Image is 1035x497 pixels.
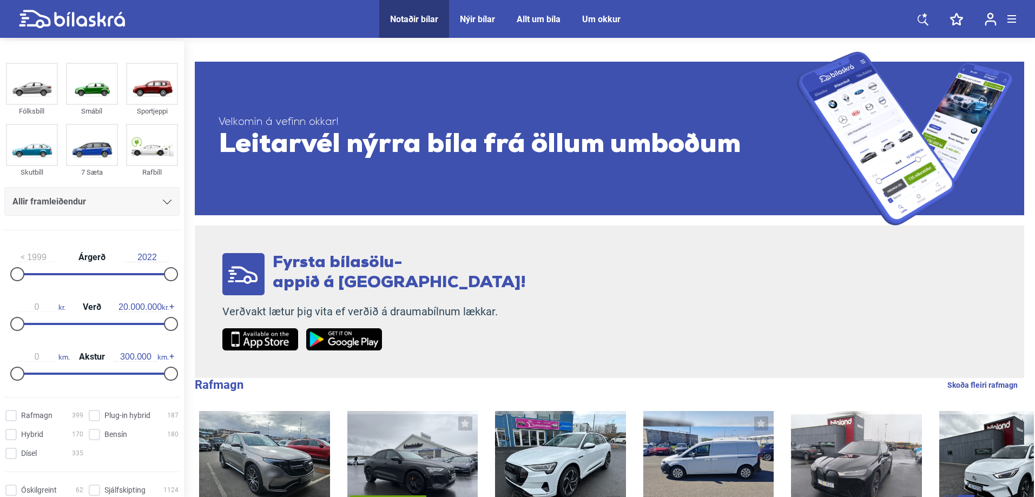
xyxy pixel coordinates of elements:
span: kr. [118,302,169,312]
span: kr. [15,302,65,312]
span: Sjálfskipting [104,485,146,496]
div: 7 Sæta [66,166,118,178]
span: 335 [72,448,83,459]
span: Verð [80,303,104,312]
span: 187 [167,410,179,421]
span: km. [15,352,70,362]
span: Velkomin á vefinn okkar! [219,116,797,129]
div: Smábíl [66,105,118,117]
a: Velkomin á vefinn okkar!Leitarvél nýrra bíla frá öllum umboðum [195,51,1024,226]
a: Skoða fleiri rafmagn [947,378,1018,392]
img: user-login.svg [985,12,997,26]
span: Bensín [104,429,127,440]
span: 62 [76,485,83,496]
span: 180 [167,429,179,440]
div: Skutbíll [6,166,58,178]
div: Rafbíll [126,166,178,178]
span: Akstur [76,353,108,361]
span: 170 [72,429,83,440]
span: Rafmagn [21,410,52,421]
span: Fyrsta bílasölu- appið á [GEOGRAPHIC_DATA]! [273,255,526,291]
a: Um okkur [582,14,621,24]
p: Verðvakt lætur þig vita ef verðið á draumabílnum lækkar. [222,305,526,319]
a: Nýir bílar [460,14,495,24]
span: Leitarvél nýrra bíla frá öllum umboðum [219,129,797,162]
span: Hybrid [21,429,43,440]
div: Sportjeppi [126,105,178,117]
span: 1124 [163,485,179,496]
a: Allt um bíla [517,14,561,24]
a: Notaðir bílar [390,14,438,24]
span: Dísel [21,448,37,459]
span: Allir framleiðendur [12,194,86,209]
span: Árgerð [76,253,108,262]
div: Fólksbíll [6,105,58,117]
span: Plug-in hybrid [104,410,150,421]
b: Rafmagn [195,378,243,392]
span: Óskilgreint [21,485,57,496]
span: 399 [72,410,83,421]
span: km. [114,352,169,362]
